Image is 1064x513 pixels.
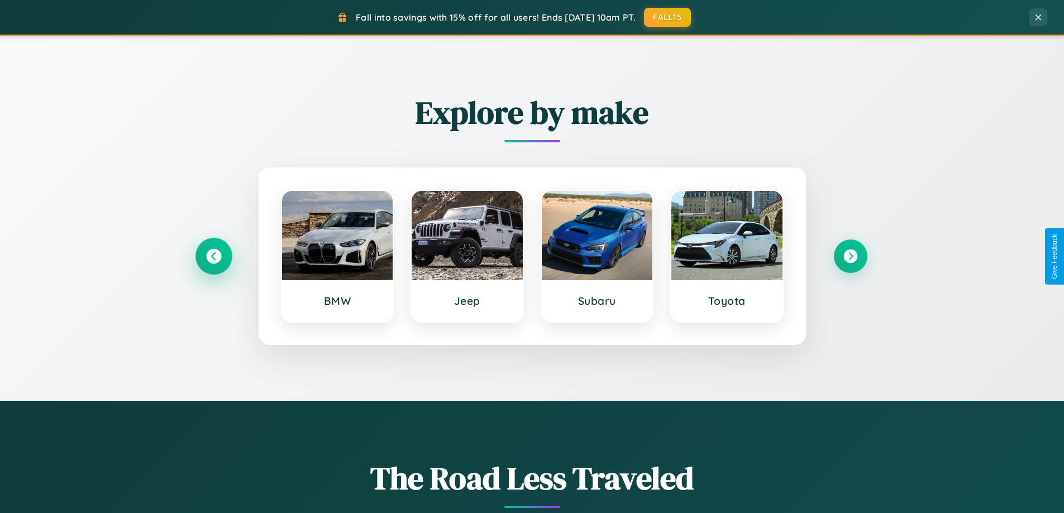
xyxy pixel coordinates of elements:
[553,294,642,308] h3: Subaru
[197,91,867,134] h2: Explore by make
[197,457,867,500] h1: The Road Less Traveled
[644,8,691,27] button: FALL15
[423,294,512,308] h3: Jeep
[1051,234,1058,279] div: Give Feedback
[293,294,382,308] h3: BMW
[356,12,636,23] span: Fall into savings with 15% off for all users! Ends [DATE] 10am PT.
[683,294,771,308] h3: Toyota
